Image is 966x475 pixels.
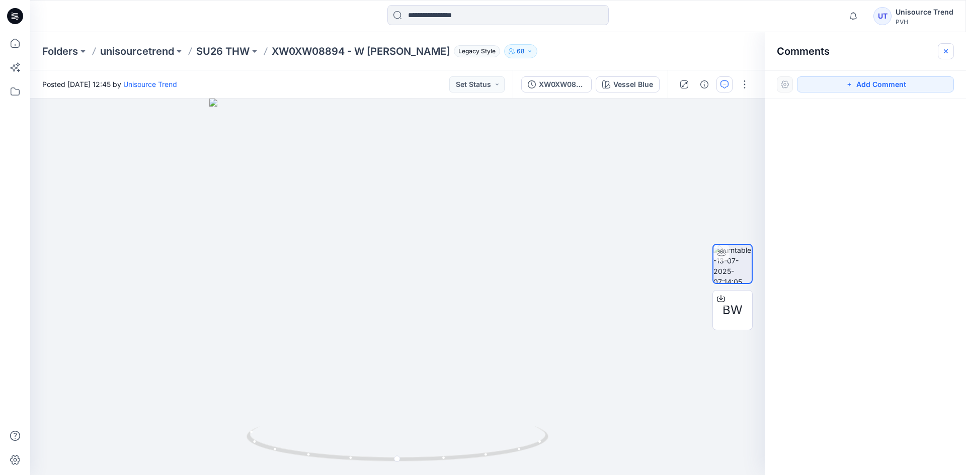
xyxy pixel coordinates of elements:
[722,301,743,319] span: BW
[713,245,752,283] img: turntable-13-07-2025-07:14:05
[539,79,585,90] div: XW0XW08894 - W [PERSON_NAME]
[123,80,177,88] a: Unisource Trend
[896,6,953,18] div: Unisource Trend
[454,45,500,57] span: Legacy Style
[613,79,653,90] div: Vessel Blue
[450,44,500,58] button: Legacy Style
[272,44,450,58] p: XW0XW08894 - W [PERSON_NAME]
[42,44,78,58] a: Folders
[797,76,954,92] button: Add Comment
[896,18,953,26] div: PVH
[504,44,537,58] button: 68
[777,45,830,57] h2: Comments
[196,44,250,58] a: SU26 THW
[521,76,592,92] button: XW0XW08894 - W [PERSON_NAME]
[596,76,660,92] button: Vessel Blue
[873,7,892,25] div: UT
[42,79,177,89] span: Posted [DATE] 12:45 by
[517,46,525,57] p: 68
[100,44,174,58] a: unisourcetrend
[696,76,712,92] button: Details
